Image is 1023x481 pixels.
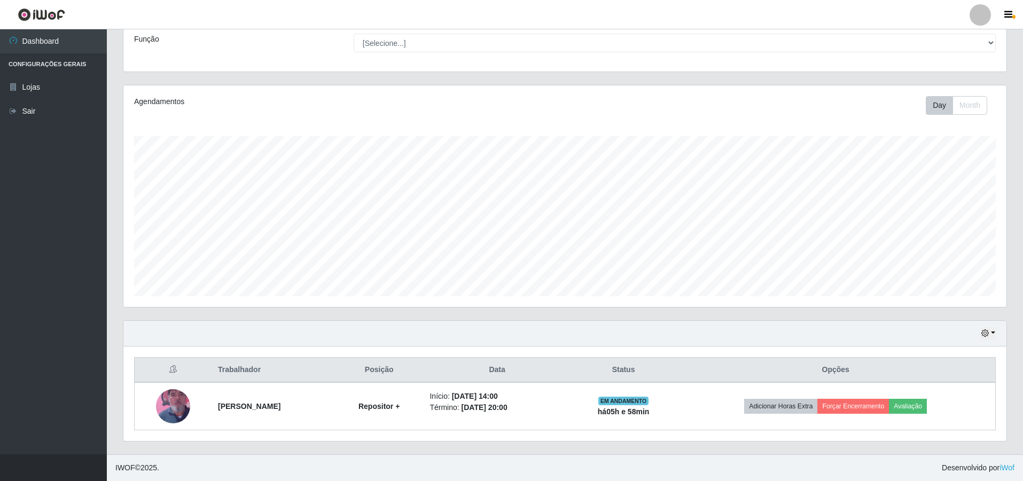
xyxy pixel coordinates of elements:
[462,403,507,412] time: [DATE] 20:00
[423,358,571,383] th: Data
[926,96,953,115] button: Day
[134,34,159,45] label: Função
[134,96,484,107] div: Agendamentos
[115,463,135,472] span: IWOF
[999,463,1014,472] a: iWof
[676,358,995,383] th: Opções
[335,358,424,383] th: Posição
[744,399,817,414] button: Adicionar Horas Extra
[452,392,498,400] time: [DATE] 14:00
[926,96,987,115] div: First group
[926,96,996,115] div: Toolbar with button groups
[156,376,190,437] img: 1752090635186.jpeg
[429,391,564,402] li: Início:
[942,462,1014,474] span: Desenvolvido por
[889,399,927,414] button: Avaliação
[429,402,564,413] li: Término:
[18,8,65,21] img: CoreUI Logo
[598,397,649,405] span: EM ANDAMENTO
[598,407,650,416] strong: há 05 h e 58 min
[115,462,159,474] span: © 2025 .
[358,402,400,411] strong: Repositor +
[571,358,676,383] th: Status
[952,96,987,115] button: Month
[212,358,335,383] th: Trabalhador
[817,399,889,414] button: Forçar Encerramento
[218,402,280,411] strong: [PERSON_NAME]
